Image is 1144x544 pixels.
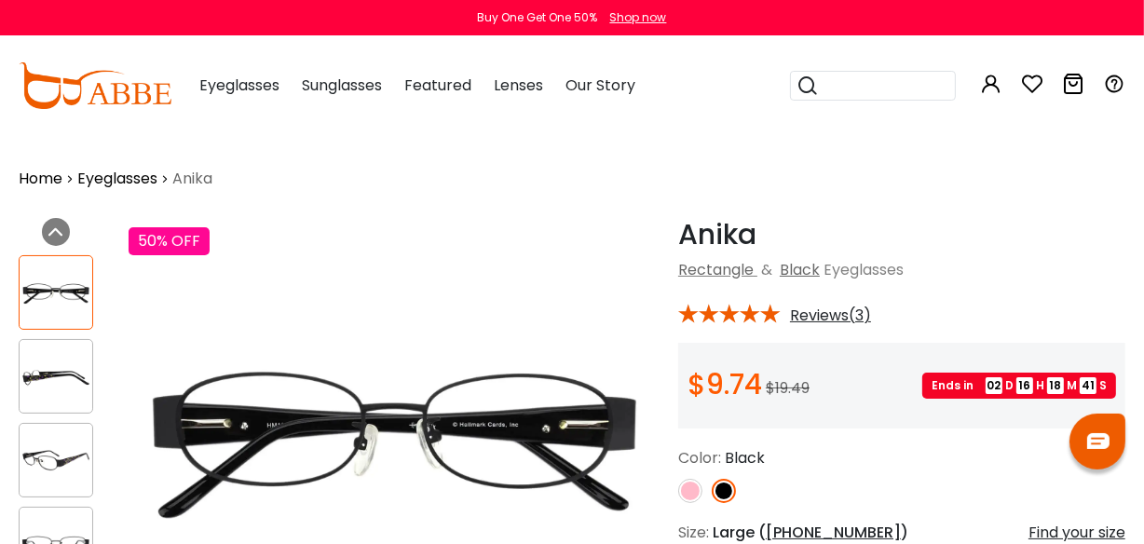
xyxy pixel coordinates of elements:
h1: Anika [678,218,1125,252]
span: Sunglasses [302,75,382,96]
span: Size: [678,522,709,543]
span: Ends in [932,377,983,394]
a: Shop now [601,9,667,25]
img: abbeglasses.com [19,62,171,109]
span: S [1099,377,1107,394]
a: Eyeglasses [77,168,157,190]
a: Rectangle [678,259,754,280]
span: Eyeglasses [824,259,904,280]
span: Eyeglasses [199,75,279,96]
span: $19.49 [766,377,810,399]
span: 16 [1016,377,1033,394]
span: Large ( ) [713,522,908,543]
span: $9.74 [688,364,762,404]
span: Our Story [565,75,635,96]
img: Anika Black Metal Eyeglasses , SpringHinges , NosePads Frames from ABBE Glasses [20,359,92,395]
span: 02 [986,377,1002,394]
span: 41 [1080,377,1096,394]
span: Anika [172,168,212,190]
span: H [1036,377,1044,394]
img: Anika Black Metal Eyeglasses , SpringHinges , NosePads Frames from ABBE Glasses [20,442,92,479]
a: Home [19,168,62,190]
span: Featured [404,75,471,96]
a: Black [780,259,820,280]
span: Black [725,447,765,469]
img: Anika Black Metal Eyeglasses , SpringHinges , NosePads Frames from ABBE Glasses [20,275,92,311]
span: Color: [678,447,721,469]
span: [PHONE_NUMBER] [766,522,901,543]
span: Reviews(3) [790,307,871,324]
img: chat [1087,433,1110,449]
span: & [757,259,776,280]
span: Lenses [494,75,543,96]
div: Buy One Get One 50% [478,9,598,26]
div: Find your size [1028,522,1125,544]
span: D [1005,377,1014,394]
div: 50% OFF [129,227,210,255]
div: Shop now [610,9,667,26]
span: M [1067,377,1077,394]
span: 18 [1047,377,1064,394]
